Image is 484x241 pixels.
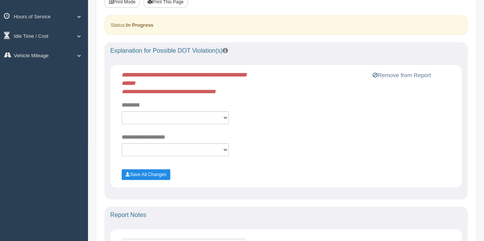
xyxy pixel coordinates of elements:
button: Save [122,169,170,180]
button: Remove from Report [370,71,433,80]
div: Report Notes [104,207,468,223]
strong: In Progress [126,22,153,28]
div: Status: [104,15,468,35]
div: Explanation for Possible DOT Violation(s) [104,42,468,59]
